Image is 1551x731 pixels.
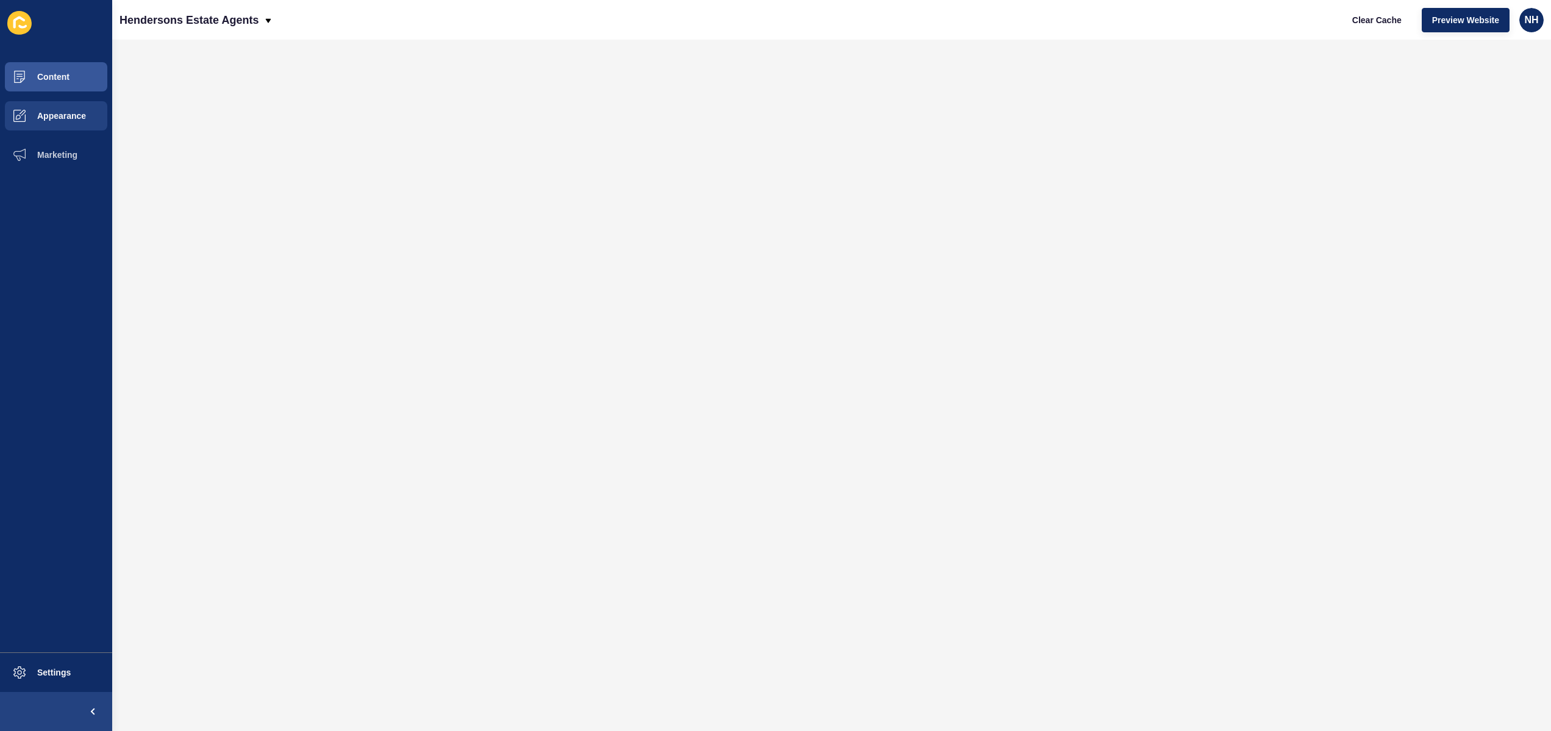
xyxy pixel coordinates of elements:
[1352,14,1402,26] span: Clear Cache
[119,5,258,35] p: Hendersons Estate Agents
[1524,14,1538,26] span: NH
[1342,8,1412,32] button: Clear Cache
[1422,8,1510,32] button: Preview Website
[1432,14,1499,26] span: Preview Website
